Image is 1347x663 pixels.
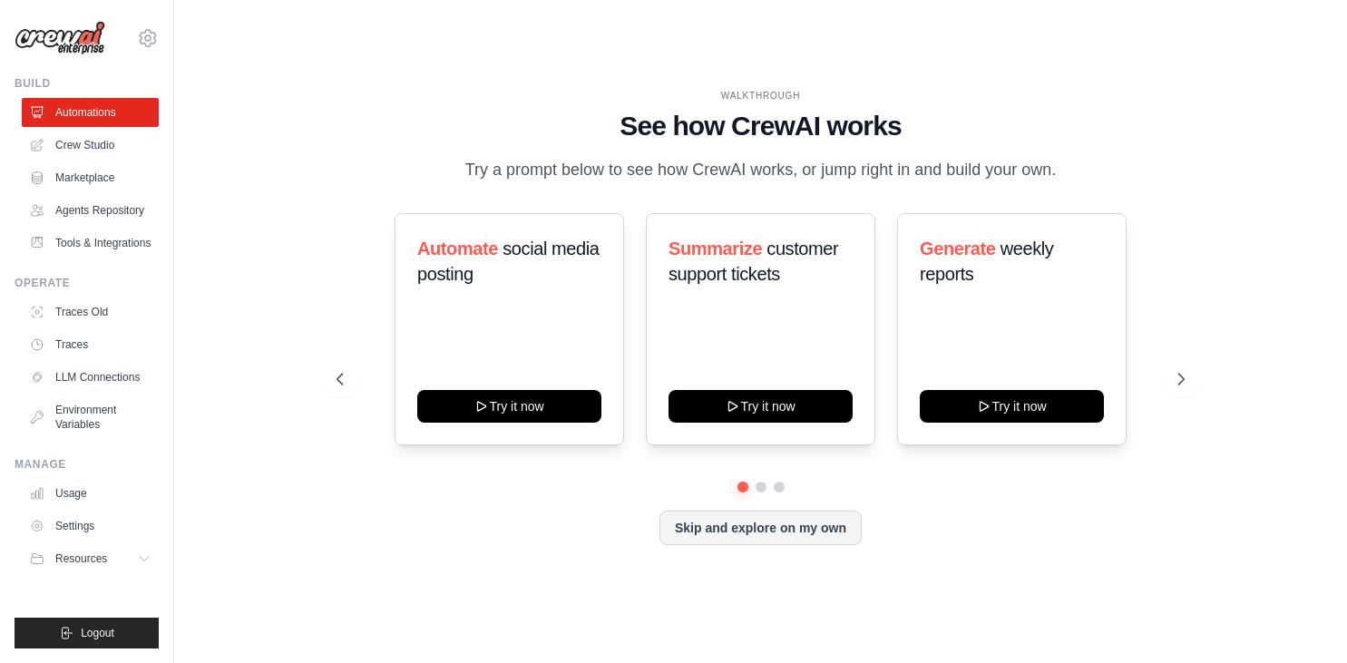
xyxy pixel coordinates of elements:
button: Skip and explore on my own [659,511,862,545]
a: Automations [22,98,159,127]
button: Try it now [669,390,853,423]
span: Automate [417,239,498,258]
div: WALKTHROUGH [337,89,1185,102]
button: Logout [15,618,159,648]
h1: See how CrewAI works [337,110,1185,142]
a: Usage [22,479,159,508]
a: Marketplace [22,163,159,192]
div: Build [15,76,159,91]
div: Manage [15,457,159,472]
a: Agents Repository [22,196,159,225]
span: weekly reports [920,239,1053,284]
a: Tools & Integrations [22,229,159,258]
span: social media posting [417,239,600,284]
span: Resources [55,551,107,566]
button: Resources [22,544,159,573]
span: Logout [81,626,114,640]
div: Operate [15,276,159,290]
a: Traces [22,330,159,359]
button: Try it now [920,390,1104,423]
img: Logo [15,21,105,55]
a: Crew Studio [22,131,159,160]
button: Try it now [417,390,601,423]
a: Traces Old [22,297,159,327]
span: Generate [920,239,996,258]
a: LLM Connections [22,363,159,392]
span: customer support tickets [669,239,838,284]
a: Environment Variables [22,395,159,439]
span: Summarize [669,239,762,258]
p: Try a prompt below to see how CrewAI works, or jump right in and build your own. [456,157,1066,183]
a: Settings [22,512,159,541]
